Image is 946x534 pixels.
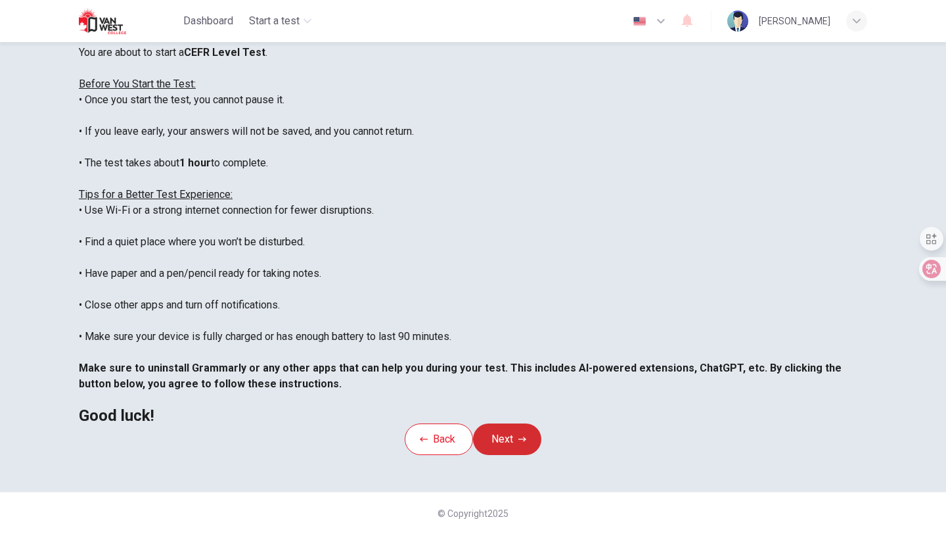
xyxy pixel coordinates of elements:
span: © Copyright 2025 [438,508,508,519]
span: Start a test [249,13,300,29]
b: 1 hour [179,157,211,169]
button: Back [405,424,473,455]
u: Before You Start the Test: [79,78,196,90]
img: Van West logo [79,8,148,34]
b: Make sure to uninstall Grammarly or any other apps that can help you during your test. This inclu... [79,362,767,374]
button: Start a test [244,9,317,33]
img: en [631,16,648,26]
u: Tips for a Better Test Experience: [79,188,233,201]
h2: Good luck! [79,408,867,424]
span: Dashboard [183,13,233,29]
b: CEFR Level Test [184,46,265,59]
img: Profile picture [727,11,748,32]
button: Dashboard [178,9,238,33]
div: [PERSON_NAME] [759,13,830,29]
button: Next [473,424,541,455]
a: Van West logo [79,8,178,34]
